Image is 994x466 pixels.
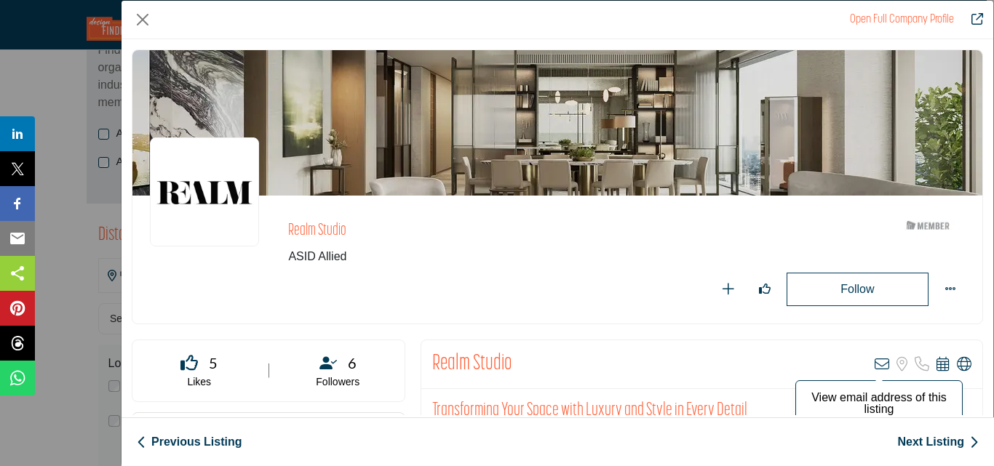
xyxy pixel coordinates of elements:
span: ASID Allied [288,248,754,265]
h2: Realm Studio [432,351,512,377]
a: Redirect to realm-studio [961,11,983,28]
span: 5 [209,352,218,374]
a: Previous Listing [137,433,242,451]
p: View email address of this listing [803,392,955,415]
a: Next Listing [897,433,979,451]
h2: Transforming Your Space with Luxury and Style in Every Detail [432,400,971,422]
button: Close [132,9,154,31]
p: Followers [290,375,387,390]
button: Add To List [714,275,743,304]
img: ASID Members [896,217,961,235]
h2: Realm Studio [288,222,688,241]
span: 6 [348,352,357,374]
img: realm-studio logo [150,137,259,246]
button: Redirect to login [787,273,929,306]
button: Like [750,275,779,304]
a: Redirect to realm-studio [850,14,954,25]
button: More Options [936,275,965,304]
p: Likes [151,375,248,390]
